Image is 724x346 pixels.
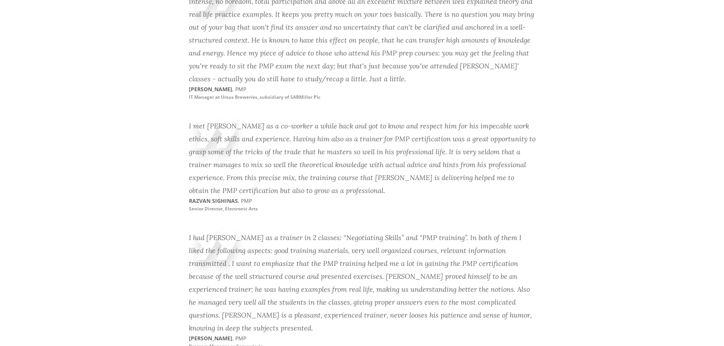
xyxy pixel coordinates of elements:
[189,231,535,335] div: I had [PERSON_NAME] as a trainer in 2 classes: “Negotiating Skills” and “PMP training”. In both o...
[189,120,535,197] div: I met [PERSON_NAME] as a co-worker a while back and got to know and respect him for his impecable...
[189,205,258,212] small: Senior Director, Electronic Arts
[232,335,246,342] span: , PMP
[189,85,362,101] p: [PERSON_NAME]
[189,94,320,100] small: IT Manager at Ursus Breweries, subsidiary of SABMiller Plc
[189,197,362,212] p: RAZVAN SIGHINAS
[232,85,246,93] span: , PMP
[238,197,252,204] span: , PMP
